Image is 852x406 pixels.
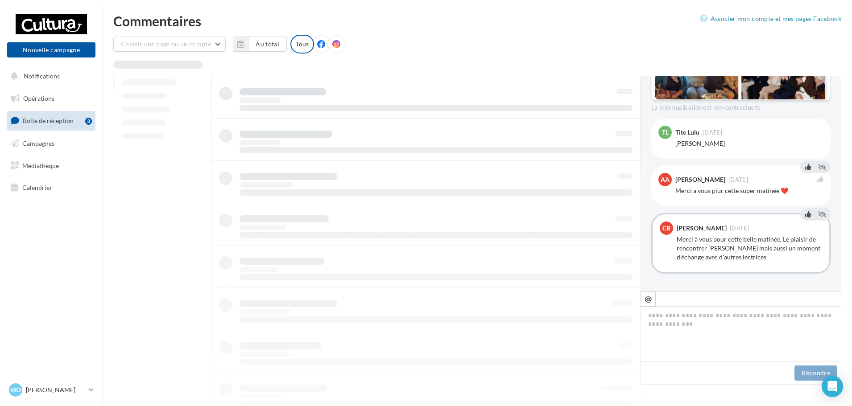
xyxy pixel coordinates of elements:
[675,139,823,148] div: [PERSON_NAME]
[677,225,727,231] div: [PERSON_NAME]
[703,130,722,135] span: [DATE]
[5,111,97,130] a: Boîte de réception3
[22,161,59,169] span: Médiathèque
[675,129,699,135] div: Tite Lulu
[675,176,725,183] div: [PERSON_NAME]
[5,134,97,153] a: Campagnes
[700,13,841,24] a: Associer mon compte et mes pages Facebook
[641,291,656,307] button: @
[7,381,95,398] a: Mo [PERSON_NAME]
[85,118,92,125] div: 3
[23,117,74,124] span: Boîte de réception
[22,184,52,191] span: Calendrier
[645,295,652,303] i: @
[5,156,97,175] a: Médiathèque
[5,67,94,86] button: Notifications
[24,72,60,80] span: Notifications
[662,224,670,233] span: CB
[121,40,211,48] span: Choisir une page ou un compte
[5,89,97,108] a: Opérations
[822,376,843,397] div: Open Intercom Messenger
[113,37,226,52] button: Choisir une page ou un compte
[290,35,314,53] div: Tous
[661,175,670,184] span: AA
[5,178,97,197] a: Calendrier
[248,37,287,52] button: Au total
[22,139,54,147] span: Campagnes
[113,14,841,28] div: Commentaires
[23,94,54,102] span: Opérations
[651,100,831,112] div: La prévisualisation est non-contractuelle
[233,37,287,52] button: Au total
[677,235,822,262] div: Merci à vous pour cette belle matinée, Le plaisir de rencontrer [PERSON_NAME] mais aussi un momen...
[730,226,749,231] span: [DATE]
[7,42,95,57] button: Nouvelle campagne
[794,365,837,381] button: Répondre
[662,128,669,137] span: TL
[675,186,823,195] div: Merci a vous piur cette super matinée ❤️
[10,385,21,394] span: Mo
[728,177,748,183] span: [DATE]
[26,385,85,394] p: [PERSON_NAME]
